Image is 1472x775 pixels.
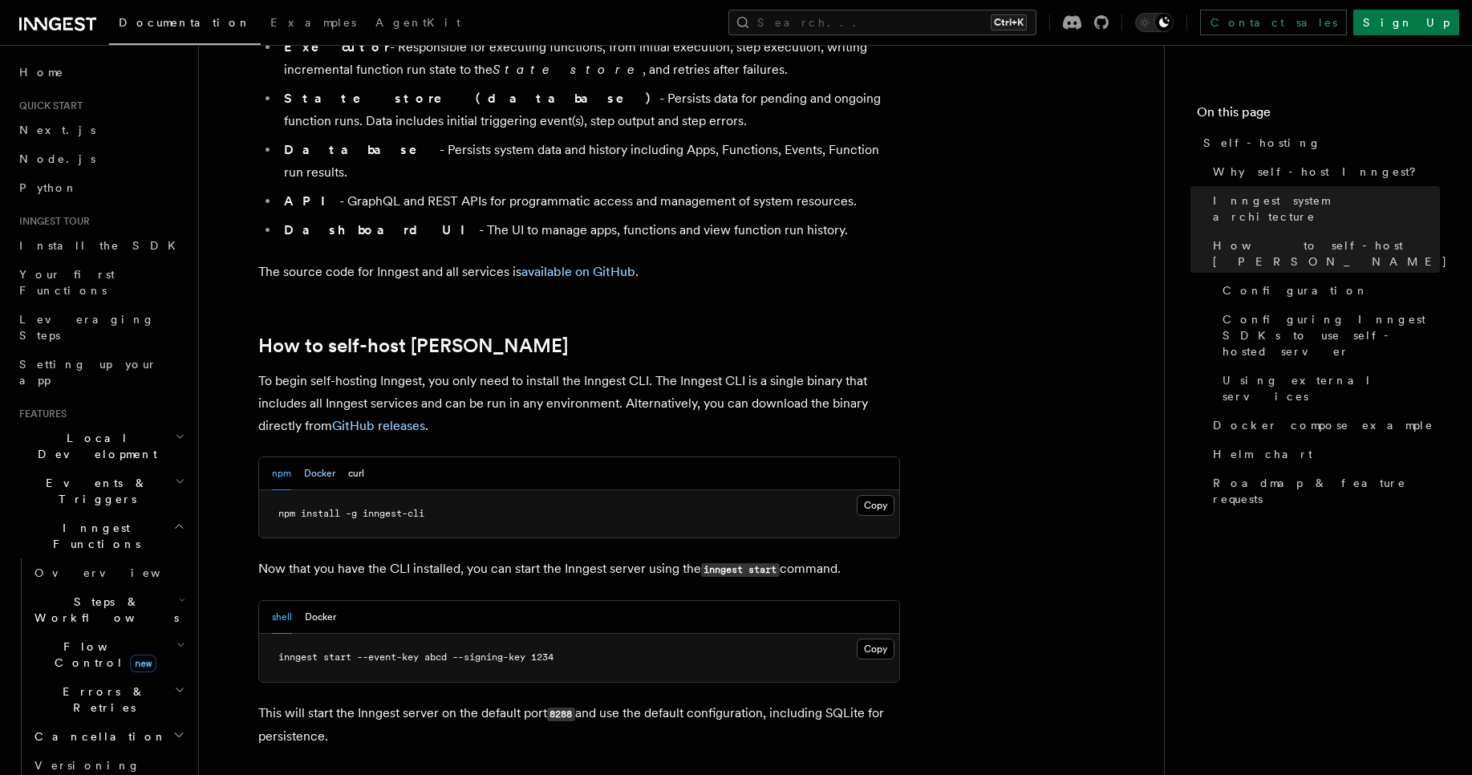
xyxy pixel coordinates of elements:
span: Configuration [1223,282,1369,298]
a: Using external services [1216,366,1440,411]
li: - The UI to manage apps, functions and view function run history. [279,219,900,241]
span: Next.js [19,124,95,136]
a: Node.js [13,144,189,173]
span: Using external services [1223,372,1440,404]
li: - Responsible for executing functions, from initial execution, step execution, writing incrementa... [279,36,900,81]
a: Examples [261,5,366,43]
span: Features [13,408,67,420]
button: Local Development [13,424,189,469]
span: Inngest system architecture [1213,193,1440,225]
a: Leveraging Steps [13,305,189,350]
a: Sign Up [1353,10,1459,35]
span: Cancellation [28,728,167,745]
span: Documentation [119,16,251,29]
button: Errors & Retries [28,677,189,722]
span: Errors & Retries [28,684,174,716]
p: This will start the Inngest server on the default port and use the default configuration, includi... [258,702,900,748]
p: To begin self-hosting Inngest, you only need to install the Inngest CLI. The Inngest CLI is a sin... [258,370,900,437]
span: Steps & Workflows [28,594,179,626]
button: Search...Ctrl+K [728,10,1036,35]
a: Configuration [1216,276,1440,305]
a: Configuring Inngest SDKs to use self-hosted server [1216,305,1440,366]
button: Docker [305,601,336,634]
button: curl [348,457,364,490]
button: shell [272,601,292,634]
em: State store [493,62,643,77]
h4: On this page [1197,103,1440,128]
span: Roadmap & feature requests [1213,475,1440,507]
span: Why self-host Inngest? [1213,164,1427,180]
button: Copy [857,495,894,516]
a: Next.js [13,116,189,144]
a: Setting up your app [13,350,189,395]
a: available on GitHub [521,264,635,279]
span: Local Development [13,430,175,462]
a: Roadmap & feature requests [1206,469,1440,513]
span: Leveraging Steps [19,313,155,342]
a: Contact sales [1200,10,1347,35]
span: Inngest Functions [13,520,173,552]
strong: Dashboard UI [284,222,479,237]
span: inngest start --event-key abcd --signing-key 1234 [278,651,554,663]
a: Why self-host Inngest? [1206,157,1440,186]
span: Configuring Inngest SDKs to use self-hosted server [1223,311,1440,359]
strong: State store (database) [284,91,659,106]
span: new [130,655,156,672]
a: AgentKit [366,5,470,43]
li: - GraphQL and REST APIs for programmatic access and management of system resources. [279,190,900,213]
button: npm [272,457,291,490]
a: Inngest system architecture [1206,186,1440,231]
span: How to self-host [PERSON_NAME] [1213,237,1448,270]
button: Cancellation [28,722,189,751]
a: How to self-host [PERSON_NAME] [1206,231,1440,276]
a: Home [13,58,189,87]
a: Docker compose example [1206,411,1440,440]
span: Versioning [34,759,140,772]
span: Quick start [13,99,83,112]
button: Toggle dark mode [1135,13,1174,32]
li: - Persists system data and history including Apps, Functions, Events, Function run results. [279,139,900,184]
code: 8288 [547,708,575,721]
a: GitHub releases [332,418,425,433]
span: Overview [34,566,200,579]
button: Events & Triggers [13,469,189,513]
a: Install the SDK [13,231,189,260]
button: Steps & Workflows [28,587,189,632]
a: Overview [28,558,189,587]
span: Your first Functions [19,268,115,297]
span: Home [19,64,64,80]
code: inngest start [701,563,780,577]
span: Examples [270,16,356,29]
span: AgentKit [375,16,460,29]
button: Inngest Functions [13,513,189,558]
span: Flow Control [28,639,176,671]
span: Inngest tour [13,215,90,228]
span: Events & Triggers [13,475,175,507]
p: The source code for Inngest and all services is . [258,261,900,283]
a: Helm chart [1206,440,1440,469]
strong: Executor [284,39,390,55]
span: npm install -g inngest-cli [278,508,424,519]
span: Python [19,181,78,194]
span: Helm chart [1213,446,1312,462]
strong: API [284,193,339,209]
span: Install the SDK [19,239,185,252]
span: Node.js [19,152,95,165]
li: - Persists data for pending and ongoing function runs. Data includes initial triggering event(s),... [279,87,900,132]
strong: Database [284,142,440,157]
span: Self-hosting [1203,135,1321,151]
span: Docker compose example [1213,417,1433,433]
a: Python [13,173,189,202]
button: Flow Controlnew [28,632,189,677]
span: Setting up your app [19,358,157,387]
p: Now that you have the CLI installed, you can start the Inngest server using the command. [258,558,900,581]
a: Documentation [109,5,261,45]
kbd: Ctrl+K [991,14,1027,30]
a: How to self-host [PERSON_NAME] [258,335,568,357]
button: Copy [857,639,894,659]
a: Your first Functions [13,260,189,305]
a: Self-hosting [1197,128,1440,157]
button: Docker [304,457,335,490]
